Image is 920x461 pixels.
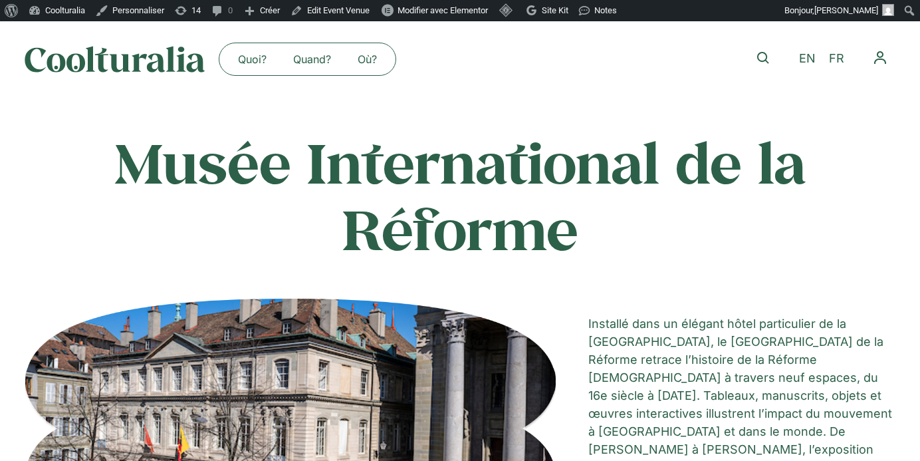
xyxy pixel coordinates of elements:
[865,43,895,73] nav: Menu
[792,49,822,69] a: EN
[225,49,280,70] a: Quoi?
[542,5,568,15] span: Site Kit
[398,5,488,15] span: Modifier avec Elementor
[344,49,390,70] a: Où?
[814,5,878,15] span: [PERSON_NAME]
[822,49,851,69] a: FR
[225,49,390,70] nav: Menu
[25,129,895,261] h1: Musée International de la Réforme
[829,52,844,66] span: FR
[865,43,895,73] button: Permuter le menu
[799,52,816,66] span: EN
[280,49,344,70] a: Quand?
